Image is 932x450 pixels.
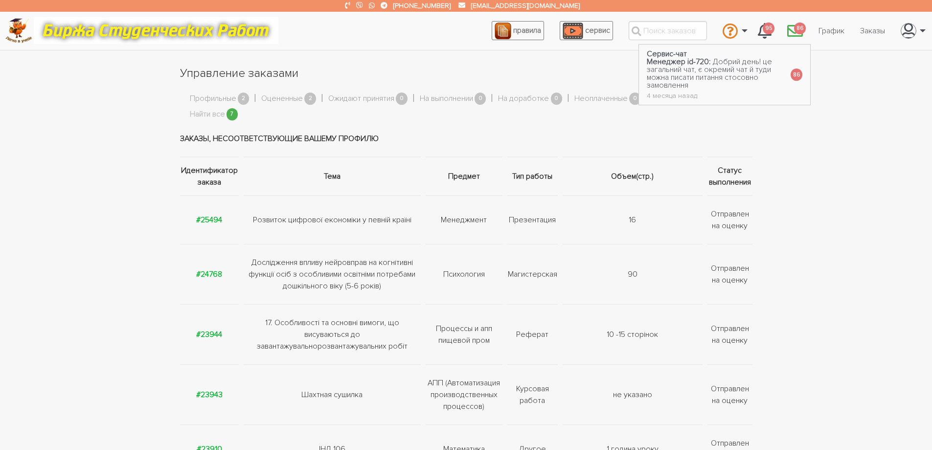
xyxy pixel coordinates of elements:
a: Неоплаченные [574,93,628,105]
img: agreement_icon-feca34a61ba7f3d1581b08bc946b2ec1ccb426f67415f344566775c155b7f62c.png [495,23,511,39]
th: Тип работы [505,157,560,196]
td: Презентация [505,196,560,244]
td: Менеджмент [423,196,505,244]
a: Заказы [852,22,893,40]
span: правила [513,25,541,35]
td: АПП (Автоматизация производственных процессов) [423,365,505,425]
span: 0 [629,93,641,105]
a: График [811,22,852,40]
div: 4 месяца назад [647,93,775,99]
img: logo-c4363faeb99b52c628a42810ed6dfb4293a56d4e4775eb116515dfe7f33672af.png [5,18,32,43]
a: 95 [750,18,779,44]
span: сервис [585,25,610,35]
a: На выполнении [420,93,473,105]
td: Отправлен на оценку [705,365,752,425]
span: 95 [763,23,774,35]
span: 7 [227,108,238,120]
span: 86 [794,23,806,35]
span: 86 [791,69,802,81]
td: Отправлен на оценку [705,305,752,365]
span: 0 [396,93,408,105]
a: 86 [779,18,811,44]
a: [PHONE_NUMBER] [393,1,451,10]
td: 90 [560,244,705,305]
a: сервис [560,21,613,40]
a: #23944 [196,330,222,339]
td: 17. Особливості та основні вимоги, що висуваються до завантажувальнорозвантажувальних робіт [241,305,423,365]
a: Ожидают принятия [328,93,394,105]
td: Реферат [505,305,560,365]
a: [EMAIL_ADDRESS][DOMAIN_NAME] [471,1,580,10]
th: Тема [241,157,423,196]
span: 0 [475,93,486,105]
a: Сервис-чат Менеджер id-720: Добрий день! це загальний чат, є окремий чат й туди можна писати пита... [639,45,783,105]
strong: Менеджер id-720: [647,57,711,67]
td: Отправлен на оценку [705,244,752,305]
td: Розвиток цифрової економіки у певній країні [241,196,423,244]
a: #23943 [196,390,223,400]
a: #25494 [196,215,222,225]
td: Шахтная сушилка [241,365,423,425]
td: Процессы и апп пищевой пром [423,305,505,365]
img: play_icon-49f7f135c9dc9a03216cfdbccbe1e3994649169d890fb554cedf0eac35a01ba8.png [563,23,583,39]
th: Предмет [423,157,505,196]
td: Заказы, несоответствующие вашему профилю [180,120,752,157]
td: Курсовая работа [505,365,560,425]
span: 0 [551,93,563,105]
img: motto-12e01f5a76059d5f6a28199ef077b1f78e012cfde436ab5cf1d4517935686d32.gif [34,17,278,44]
td: Психология [423,244,505,305]
a: Оцененные [261,93,303,105]
td: 10 -15 сторінок [560,305,705,365]
th: Объем(стр.) [560,157,705,196]
input: Поиск заказов [629,21,707,40]
a: На доработке [498,93,549,105]
span: 2 [304,93,316,105]
th: Идентификатор заказа [180,157,241,196]
span: 2 [238,93,250,105]
td: 16 [560,196,705,244]
strong: Сервис-чат [647,49,687,59]
a: #24768 [196,269,222,279]
a: Профильные [190,93,236,105]
td: Магистерская [505,244,560,305]
td: Дослідження впливу нейровправ на когнітивні функції осіб з особливими освітніми потребами дошкіль... [241,244,423,305]
th: Статус выполнения [705,157,752,196]
span: Добрий день! це загальний чат, є окремий чат й туди можна писати питання стосовно замовлення [647,57,772,90]
td: не указано [560,365,705,425]
h1: Управление заказами [180,65,752,82]
a: Найти все [190,108,225,121]
a: правила [492,21,544,40]
td: Отправлен на оценку [705,196,752,244]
